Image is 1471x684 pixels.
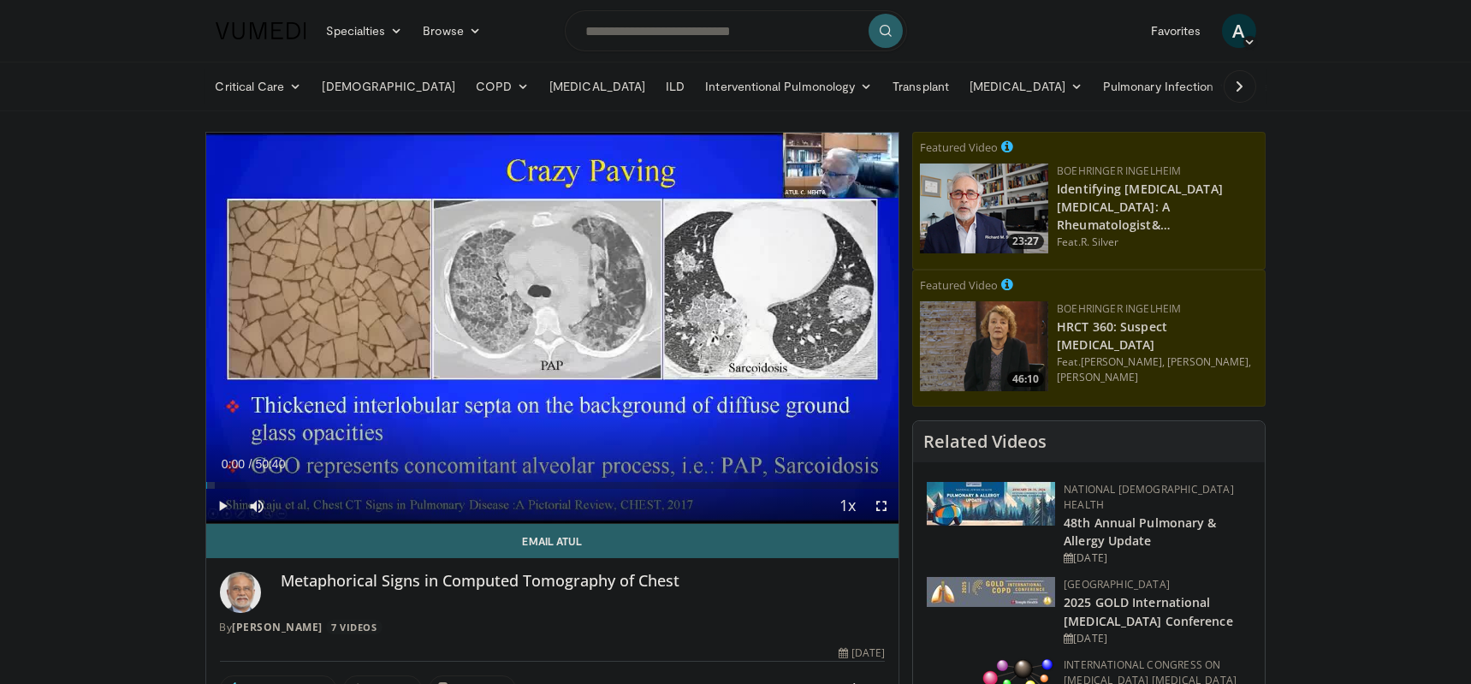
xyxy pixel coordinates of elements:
a: Specialties [317,14,413,48]
img: 8340d56b-4f12-40ce-8f6a-f3da72802623.png.150x105_q85_crop-smart_upscale.png [920,301,1048,391]
div: [DATE] [839,645,885,661]
div: Progress Bar [206,482,899,489]
h4: Metaphorical Signs in Computed Tomography of Chest [282,572,886,591]
input: Search topics, interventions [565,10,907,51]
a: 7 Videos [326,620,383,634]
a: [PERSON_NAME] [233,620,323,634]
video-js: Video Player [206,133,899,524]
a: Email Atul [206,524,899,558]
div: [DATE] [1064,550,1251,566]
span: 46:10 [1007,372,1044,387]
button: Playback Rate [830,489,864,523]
a: ILD [655,69,695,104]
a: A [1222,14,1256,48]
div: Feat. [1057,235,1258,250]
a: Favorites [1141,14,1212,48]
button: Mute [240,489,275,523]
div: By [220,620,886,635]
img: 29f03053-4637-48fc-b8d3-cde88653f0ec.jpeg.150x105_q85_autocrop_double_scale_upscale_version-0.2.jpg [927,577,1055,607]
a: COPD [466,69,539,104]
div: Feat. [1057,354,1258,385]
div: [DATE] [1064,631,1251,646]
a: National [DEMOGRAPHIC_DATA] Health [1064,482,1234,512]
a: 48th Annual Pulmonary & Allergy Update [1064,514,1216,549]
a: Identifying [MEDICAL_DATA] [MEDICAL_DATA]: A Rheumatologist&… [1057,181,1223,233]
a: R. Silver [1081,235,1119,249]
button: Fullscreen [864,489,899,523]
a: 46:10 [920,301,1048,391]
a: [PERSON_NAME], [1167,354,1251,369]
span: 0:00 [222,457,245,471]
span: / [249,457,252,471]
a: Browse [412,14,491,48]
a: [GEOGRAPHIC_DATA] [1064,577,1170,592]
a: [DEMOGRAPHIC_DATA] [312,69,466,104]
img: VuMedi Logo [216,22,306,39]
a: Transplant [882,69,959,104]
small: Featured Video [920,277,998,293]
a: Boehringer Ingelheim [1057,164,1181,178]
span: 50:40 [255,457,285,471]
h4: Related Videos [923,431,1047,452]
img: Avatar [220,572,261,613]
a: [PERSON_NAME] [1057,370,1138,384]
small: Featured Video [920,140,998,155]
a: HRCT 360: Suspect [MEDICAL_DATA] [1057,318,1167,353]
a: [MEDICAL_DATA] [539,69,655,104]
a: Pulmonary Infection [1093,69,1241,104]
button: Play [206,489,240,523]
img: dcc7dc38-d620-4042-88f3-56bf6082e623.png.150x105_q85_crop-smart_upscale.png [920,164,1048,253]
a: Critical Care [205,69,312,104]
a: [MEDICAL_DATA] [959,69,1093,104]
a: 2025 GOLD International [MEDICAL_DATA] Conference [1064,594,1233,628]
a: 23:27 [920,164,1048,253]
a: Boehringer Ingelheim [1057,301,1181,316]
a: Interventional Pulmonology [695,69,882,104]
img: b90f5d12-84c1-472e-b843-5cad6c7ef911.jpg.150x105_q85_autocrop_double_scale_upscale_version-0.2.jpg [927,482,1055,526]
span: 23:27 [1007,234,1044,249]
a: [PERSON_NAME], [1081,354,1165,369]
